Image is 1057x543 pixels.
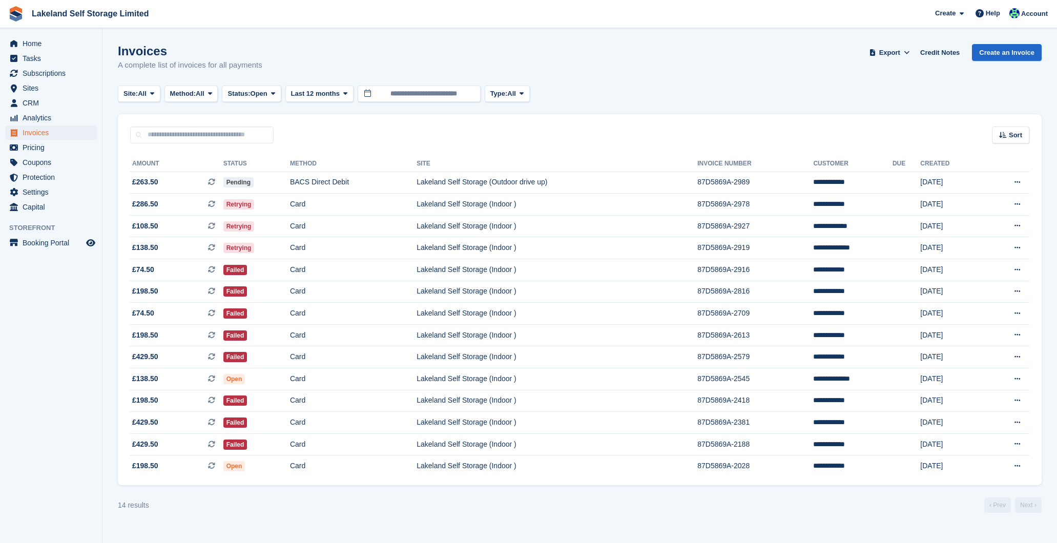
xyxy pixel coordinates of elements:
span: Failed [223,286,247,297]
span: Create [935,8,956,18]
span: All [138,89,147,99]
a: Lakeland Self Storage Limited [28,5,153,22]
td: Lakeland Self Storage (Indoor ) [417,455,697,477]
td: [DATE] [920,455,983,477]
td: Lakeland Self Storage (Indoor ) [417,194,697,216]
td: Lakeland Self Storage (Indoor ) [417,259,697,281]
a: menu [5,36,97,51]
span: Sort [1009,130,1022,140]
span: £198.50 [132,330,158,341]
td: 87D5869A-2418 [697,390,813,412]
a: menu [5,185,97,199]
td: 87D5869A-2989 [697,172,813,194]
td: [DATE] [920,433,983,455]
td: Card [290,368,417,390]
th: Status [223,156,290,172]
td: [DATE] [920,346,983,368]
span: Protection [23,170,84,184]
a: menu [5,66,97,80]
span: £138.50 [132,242,158,253]
td: Card [290,215,417,237]
span: Type: [490,89,508,99]
td: BACS Direct Debit [290,172,417,194]
span: Failed [223,265,247,275]
td: [DATE] [920,368,983,390]
td: 87D5869A-2816 [697,281,813,303]
div: 14 results [118,500,149,511]
span: Failed [223,395,247,406]
button: Status: Open [222,86,281,102]
td: Card [290,433,417,455]
h1: Invoices [118,44,262,58]
span: Analytics [23,111,84,125]
td: Card [290,346,417,368]
nav: Page [982,497,1044,513]
span: £429.50 [132,351,158,362]
td: [DATE] [920,194,983,216]
td: [DATE] [920,324,983,346]
button: Export [867,44,912,61]
td: 87D5869A-2381 [697,412,813,434]
span: £74.50 [132,308,154,319]
td: [DATE] [920,281,983,303]
span: £198.50 [132,286,158,297]
td: Lakeland Self Storage (Indoor ) [417,390,697,412]
span: Storefront [9,223,102,233]
a: menu [5,140,97,155]
td: Lakeland Self Storage (Indoor ) [417,215,697,237]
td: Lakeland Self Storage (Indoor ) [417,324,697,346]
a: menu [5,126,97,140]
td: 87D5869A-2613 [697,324,813,346]
span: Subscriptions [23,66,84,80]
button: Last 12 months [285,86,354,102]
td: Card [290,455,417,477]
span: Failed [223,352,247,362]
a: menu [5,155,97,170]
td: 87D5869A-2919 [697,237,813,259]
span: CRM [23,96,84,110]
a: menu [5,200,97,214]
span: Settings [23,185,84,199]
td: Lakeland Self Storage (Indoor ) [417,368,697,390]
a: Create an Invoice [972,44,1042,61]
span: Pending [223,177,254,187]
span: £429.50 [132,417,158,428]
td: Card [290,303,417,325]
td: Card [290,194,417,216]
a: menu [5,51,97,66]
span: Account [1021,9,1048,19]
button: Method: All [164,86,218,102]
span: Tasks [23,51,84,66]
td: 87D5869A-2927 [697,215,813,237]
span: All [507,89,516,99]
img: Steve Aynsley [1009,8,1020,18]
span: Failed [223,330,247,341]
span: Failed [223,417,247,428]
span: £198.50 [132,395,158,406]
a: menu [5,81,97,95]
a: menu [5,111,97,125]
span: Sites [23,81,84,95]
th: Amount [130,156,223,172]
span: Open [251,89,267,99]
td: [DATE] [920,172,983,194]
td: Card [290,259,417,281]
td: Lakeland Self Storage (Indoor ) [417,303,697,325]
span: Retrying [223,221,255,232]
span: £108.50 [132,221,158,232]
td: [DATE] [920,412,983,434]
a: Preview store [85,237,97,249]
span: Coupons [23,155,84,170]
span: Export [879,48,900,58]
span: £198.50 [132,461,158,471]
th: Created [920,156,983,172]
span: Open [223,461,245,471]
td: Lakeland Self Storage (Indoor ) [417,433,697,455]
td: Lakeland Self Storage (Outdoor drive up) [417,172,697,194]
span: Retrying [223,243,255,253]
button: Type: All [485,86,530,102]
a: menu [5,236,97,250]
span: £74.50 [132,264,154,275]
td: Lakeland Self Storage (Indoor ) [417,346,697,368]
span: £429.50 [132,439,158,450]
